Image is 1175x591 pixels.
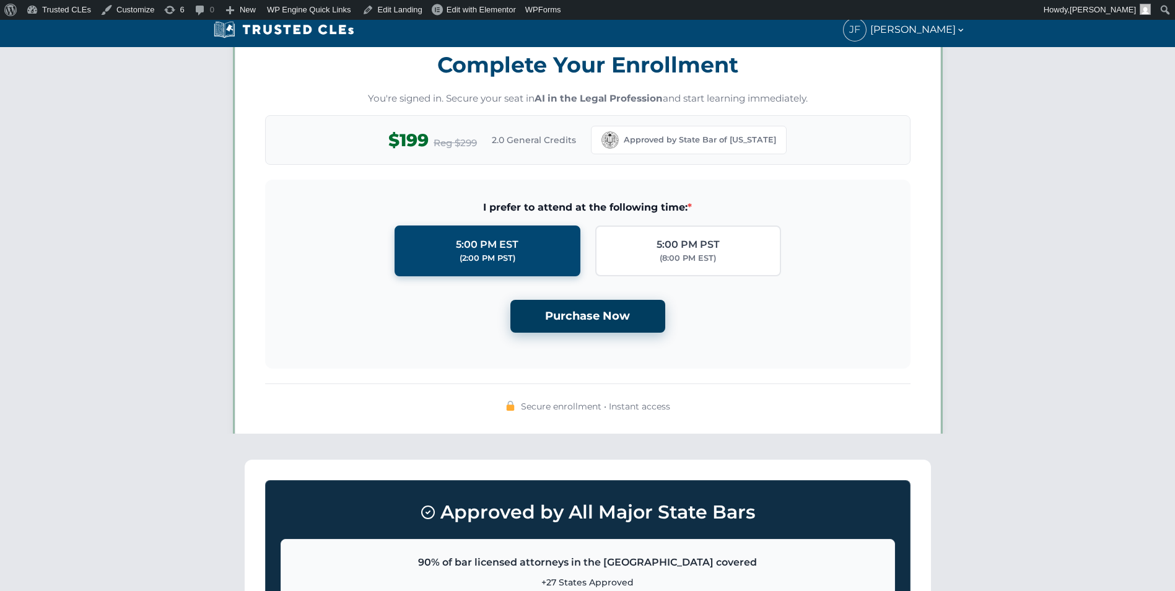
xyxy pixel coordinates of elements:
div: 5:00 PM PST [657,237,720,253]
p: +27 States Approved [296,576,880,589]
span: $199 [388,126,429,154]
h3: Complete Your Enrollment [265,45,911,84]
span: [PERSON_NAME] [1070,5,1136,14]
span: Secure enrollment • Instant access [521,400,670,413]
p: You're signed in. Secure your seat in and start learning immediately. [265,92,911,106]
img: 🔒 [505,401,515,411]
img: Trusted CLEs [210,20,358,39]
span: JF [844,19,866,41]
div: (8:00 PM EST) [660,252,716,265]
p: 90% of bar licensed attorneys in the [GEOGRAPHIC_DATA] covered [296,554,880,571]
img: California Bar [601,131,619,149]
button: Purchase Now [510,300,665,333]
span: 2.0 General Credits [492,133,576,147]
strong: AI in the Legal Profession [535,92,663,104]
div: (2:00 PM PST) [460,252,515,265]
span: [PERSON_NAME] [870,22,966,38]
div: 5:00 PM EST [456,237,518,253]
span: Reg $299 [434,136,477,151]
span: Approved by State Bar of [US_STATE] [624,134,776,146]
h3: Approved by All Major State Bars [281,496,895,529]
span: Edit with Elementor [447,5,516,14]
span: I prefer to attend at the following time: [285,199,891,216]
